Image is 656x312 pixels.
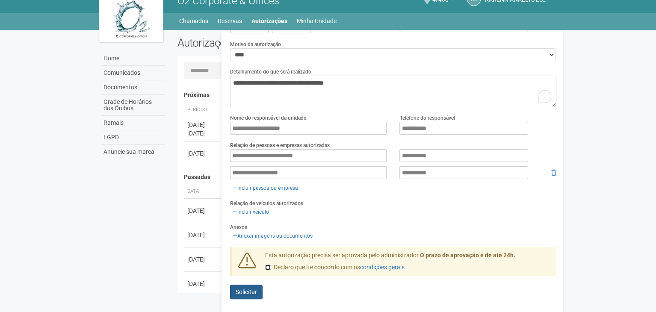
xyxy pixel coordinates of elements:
h4: Passadas [184,174,550,180]
label: Relação de pessoas e empresas autorizadas [230,141,330,149]
div: [DATE] [187,280,219,288]
a: Ramais [101,116,165,130]
div: [DATE] [187,121,219,129]
label: Detalhamento do que será realizado [230,68,311,76]
div: Esta autorização precisa ser aprovada pelo administrador. [259,251,556,276]
a: LGPD [101,130,165,145]
h2: Autorizações [177,36,361,49]
a: Minha Unidade [297,15,337,27]
a: Home [101,51,165,66]
a: Chamados [179,15,208,27]
a: Anexar imagens ou documentos [230,231,315,241]
label: Relação de veículos autorizados [230,200,303,207]
div: [DATE] [187,206,219,215]
a: Incluir veículo [230,207,272,217]
div: [DATE] [187,129,219,138]
th: Período [184,103,222,117]
a: Grade de Horários dos Ônibus [101,95,165,116]
label: Motivo da autorização [230,41,281,48]
span: Solicitar [236,288,257,295]
div: [DATE] [187,149,219,158]
a: Reservas [218,15,242,27]
button: Solicitar [230,285,263,299]
div: [DATE] [187,255,219,264]
label: Anexos [230,224,247,231]
label: Nome do responsável da unidade [230,114,306,122]
input: Declaro que li e concordo com oscondições gerais [265,265,271,270]
i: Remover [551,170,556,176]
th: Data [184,185,222,199]
a: Autorizações [251,15,287,27]
label: Declaro que li e concordo com os [265,263,405,272]
a: condições gerais [360,264,405,271]
strong: O prazo de aprovação é de até 24h. [420,252,515,259]
a: Comunicados [101,66,165,80]
textarea: To enrich screen reader interactions, please activate Accessibility in Grammarly extension settings [230,76,556,107]
div: [DATE] [187,231,219,239]
a: Incluir pessoa ou empresa [230,183,301,193]
a: Anuncie sua marca [101,145,165,159]
a: Documentos [101,80,165,95]
h4: Próximas [184,92,550,98]
label: Telefone do responsável [399,114,455,122]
